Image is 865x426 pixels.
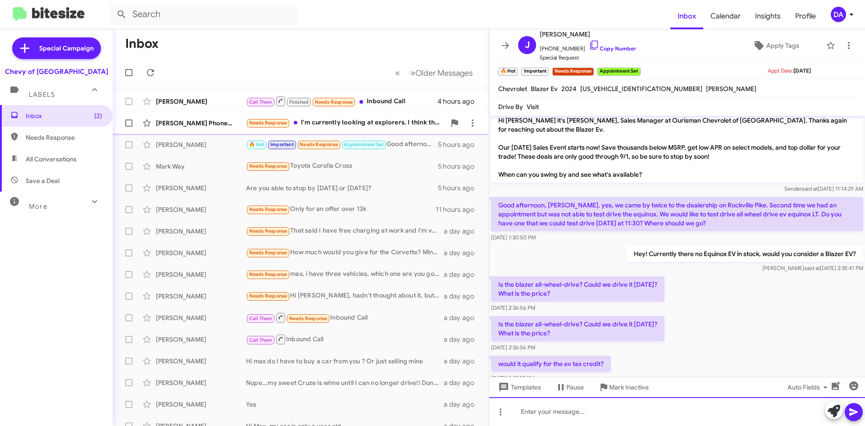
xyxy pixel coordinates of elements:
span: Needs Response [249,228,287,234]
span: Blazer Ev [531,85,558,93]
span: Labels [29,91,55,99]
span: Needs Response [300,142,338,147]
button: DA [823,7,855,22]
span: [DATE] 1:30:50 PM [491,234,536,241]
button: Mark Inactive [591,379,656,395]
span: Call Them [249,99,273,105]
span: Needs Response [249,250,287,256]
div: a day ago [444,270,482,279]
span: (2) [94,111,102,120]
span: Call Them [249,337,273,343]
div: DA [831,7,846,22]
span: Insights [748,3,788,29]
div: [PERSON_NAME] [156,400,246,409]
span: Apply Tags [766,37,799,54]
span: Important [270,142,294,147]
span: Needs Response [26,133,102,142]
div: [PERSON_NAME] [156,227,246,236]
a: Copy Number [589,45,636,52]
span: 2024 [561,85,577,93]
button: Pause [548,379,591,395]
div: [PERSON_NAME] [156,183,246,192]
button: Next [405,64,478,82]
span: [PHONE_NUMBER] [540,40,636,53]
span: Finished [289,99,309,105]
h1: Inbox [125,37,159,51]
span: Needs Response [249,271,287,277]
div: [PERSON_NAME] [156,97,246,106]
span: [PERSON_NAME] [DATE] 2:35:41 PM [762,265,863,271]
div: 4 hours ago [437,97,482,106]
a: Profile [788,3,823,29]
span: Templates [496,379,541,395]
button: Apply Tags [729,37,822,54]
div: a day ago [444,248,482,257]
div: Hi [PERSON_NAME], hadn't thought about it, but I suppose anything's possible. I won't sell you my... [246,291,444,301]
div: a day ago [444,292,482,301]
span: Pause [566,379,584,395]
small: Important [521,68,548,76]
div: Are you able to stop by [DATE] or [DATE]? [246,183,438,192]
a: Calendar [703,3,748,29]
span: [DATE] 2:36:56 PM [491,304,535,311]
span: Needs Response [249,206,287,212]
span: [PERSON_NAME] [706,85,756,93]
span: Needs Response [249,120,287,126]
div: [PERSON_NAME] [156,335,246,344]
input: Search [109,4,298,25]
div: Good afternoon I was talking to [PERSON_NAME], if it's possible to bring the vehicle from [GEOGRA... [246,139,438,150]
div: Mark Way [156,162,246,171]
div: Inbound Call [246,334,444,345]
small: Needs Response [552,68,594,76]
div: a day ago [444,378,482,387]
small: 🔥 Hot [498,68,518,76]
div: 5 hours ago [438,183,482,192]
span: 🔥 Hot [249,142,264,147]
span: [DATE] [793,67,811,74]
div: Yes [246,400,444,409]
span: Needs Response [249,293,287,299]
span: Drive By [498,103,523,111]
span: Chevrolet [498,85,527,93]
span: Appointment Set [344,142,383,147]
span: [PERSON_NAME] [540,29,636,40]
p: Hey! Currently there no Equinox EV in stock, would you consider a Blazer EV? [627,246,863,262]
div: Inbound Call [246,312,444,323]
div: [PERSON_NAME] [156,292,246,301]
div: 5 hours ago [438,140,482,149]
div: max, i have three vehicles, which one are you going to give me a deal on that i can't refuse? che... [246,269,444,279]
span: Older Messages [415,68,473,78]
span: Appt Date: [768,67,793,74]
button: Auto Fields [780,379,838,395]
span: Special Campaign [39,44,94,53]
div: [PERSON_NAME] [156,378,246,387]
div: Toyota Corolla Cross [246,161,438,171]
span: said at [804,265,820,271]
div: [PERSON_NAME] Phone Up [156,119,246,128]
div: [PERSON_NAME] [156,140,246,149]
p: Is the blazer all-wheel-drive? Could we drive it [DATE]? What is the price? [491,276,665,302]
button: Templates [489,379,548,395]
div: a day ago [444,357,482,366]
span: Sender [DATE] 11:14:29 AM [784,185,863,192]
div: 5 hours ago [438,162,482,171]
span: Needs Response [249,163,287,169]
span: [US_VEHICLE_IDENTIFICATION_NUMBER] [580,85,702,93]
a: Special Campaign [12,37,101,59]
span: [DATE] 2:36:56 PM [491,344,535,351]
a: Inbox [670,3,703,29]
span: Needs Response [289,316,328,321]
span: Save a Deal [26,176,59,185]
div: a day ago [444,400,482,409]
span: All Conversations [26,155,77,164]
span: » [410,67,415,78]
span: Auto Fields [788,379,831,395]
div: a day ago [444,335,482,344]
div: a day ago [444,227,482,236]
div: Inbound Call [246,96,437,107]
p: would it qualify for the ev tax credit? [491,356,611,372]
div: [PERSON_NAME] [156,248,246,257]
